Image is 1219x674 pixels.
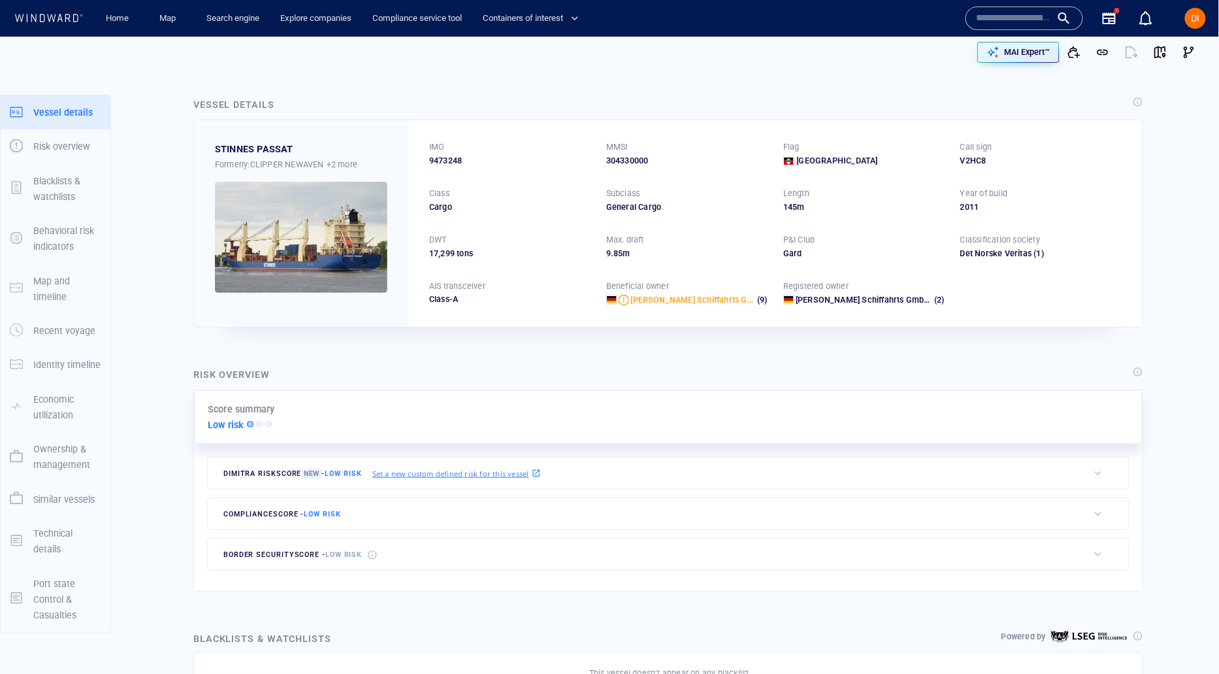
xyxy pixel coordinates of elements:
[960,234,1040,246] p: Classification society
[429,280,485,292] p: AIS transceiver
[977,42,1060,63] button: MAI Expert™
[1088,38,1117,67] button: Get link
[33,357,101,373] p: Identity timeline
[1,105,110,118] a: Vessel details
[1,182,110,194] a: Blacklists & watchlists
[783,248,945,260] div: Gard
[208,417,244,433] p: Low risk
[932,294,945,306] span: (2)
[1,592,110,605] a: Port state Control & Casualties
[33,392,101,424] p: Economic utilization
[193,97,274,112] div: Vessel details
[606,155,768,167] div: 304330000
[1,164,110,214] button: Blacklists & watchlists
[796,295,1073,305] span: Krey Schiffahrts Gmbh & Co. Ms "gräfin Theda" Kg
[606,201,768,213] div: General Cargo
[796,294,945,306] a: [PERSON_NAME] Schiffahrts Gmbh & Co. Ms "gräfin [PERSON_NAME]" Kg (2)
[1,264,110,314] button: Map and timeline
[302,469,322,479] span: New
[960,201,1122,213] div: 2011
[223,469,362,479] span: Dimitra risk score -
[149,7,191,30] button: Map
[960,248,1032,260] div: Det Norske Veritas
[1175,38,1203,67] button: Visual Link Analysis
[429,141,445,153] p: IMO
[631,294,768,306] a: [PERSON_NAME] Schiffahrts Gmbh & Co. Kg (9)
[201,7,265,30] a: Search engine
[33,492,95,507] p: Similar vessels
[613,248,623,258] span: 85
[960,141,992,153] p: Call sign
[97,7,138,30] button: Home
[191,628,334,649] div: Blacklists & watchlists
[1060,38,1088,67] button: Add to vessel list
[1,492,110,505] a: Similar vessels
[275,7,357,30] a: Explore companies
[631,295,799,305] span: Krey Schiffahrts Gmbh & Co. Kg
[1182,5,1209,31] button: DI
[1,516,110,567] button: Technical details
[1,282,110,294] a: Map and timeline
[429,248,591,260] div: 17,299 tons
[215,158,387,171] div: Formerly: CLIPPER NEWAVEN
[1,450,110,463] a: Ownership & management
[429,188,449,199] p: Class
[33,526,101,558] p: Technical details
[611,248,613,258] span: .
[783,202,798,212] span: 145
[960,248,1122,260] div: Det Norske Veritas
[33,441,101,473] p: Ownership & management
[154,7,186,30] a: Map
[372,466,541,480] a: Set a new custom defined risk for this vessel
[215,141,293,157] span: STINNES PASSAT
[33,323,95,339] p: Recent voyage
[1032,248,1122,260] span: (1)
[1,140,110,152] a: Risk overview
[33,139,90,154] p: Risk overview
[783,280,849,292] p: Registered owner
[1,348,110,382] button: Identity timeline
[606,141,628,153] p: MMSI
[325,550,362,559] span: Low risk
[483,11,579,26] span: Containers of interest
[33,173,101,205] p: Blacklists & watchlists
[1,214,110,264] button: Behavioral risk indicators
[215,182,387,293] img: 5905c34c26945158626e2c83_0
[783,141,800,153] p: Flag
[1005,46,1050,58] p: MAI Expert™
[1192,13,1200,24] span: DI
[1138,10,1154,26] div: Notification center
[325,469,361,478] span: Low risk
[33,223,101,255] p: Behavioral risk indicators
[1,129,110,163] button: Risk overview
[755,294,768,306] span: (9)
[429,294,458,304] span: Class-A
[1,567,110,633] button: Port state Control & Casualties
[429,234,447,246] p: DWT
[1163,615,1209,664] iframe: Chat
[1,232,110,244] a: Behavioral risk indicators
[783,188,809,199] p: Length
[1,432,110,482] button: Ownership & management
[327,158,357,171] p: +2 more
[1001,631,1046,643] p: Powered by
[193,367,270,382] div: Risk overview
[1,482,110,516] button: Similar vessels
[606,280,669,292] p: Beneficial owner
[606,188,640,199] p: Subclass
[372,468,529,479] p: Set a new custom defined risk for this vessel
[367,7,467,30] a: Compliance service tool
[798,202,805,212] span: m
[429,201,591,213] div: Cargo
[1,382,110,433] button: Economic utilization
[1,358,110,371] a: Identity timeline
[1,400,110,413] a: Economic utilization
[783,234,815,246] p: P&I Club
[208,401,275,417] p: Score summary
[1146,38,1175,67] button: View on map
[960,188,1008,199] p: Year of build
[1,314,110,348] button: Recent voyage
[623,248,630,258] span: m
